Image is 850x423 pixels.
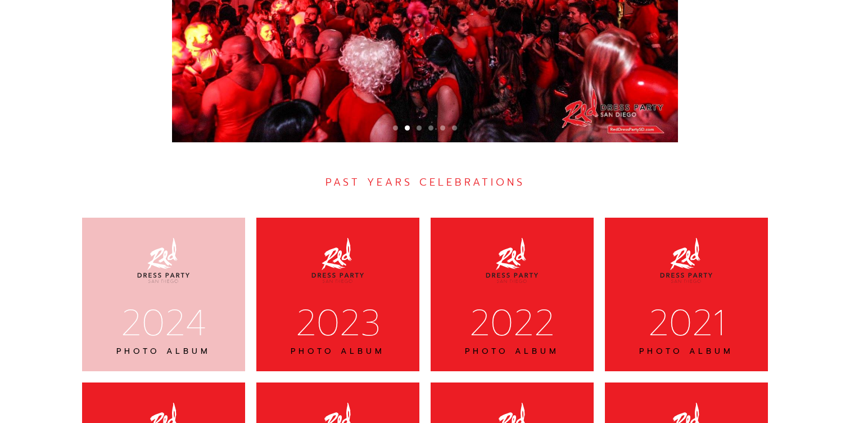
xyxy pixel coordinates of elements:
[440,125,445,130] div: Show slide 5 of 6
[605,218,768,371] a: 2021PHOTO ALBUM
[620,300,753,346] div: 2021
[393,125,398,130] div: Show slide 1 of 6
[97,300,230,346] div: 2024
[417,125,422,130] div: Show slide 3 of 6
[271,300,405,346] div: 2023
[428,125,433,130] div: Show slide 4 of 6
[445,346,579,357] div: PHOTO ALBUM
[452,125,457,130] div: Show slide 6 of 6
[271,346,405,357] div: PHOTO ALBUM
[76,176,774,189] div: PAST YEARS CELEBRATIONS
[97,346,230,357] div: PHOTO ALBUM
[431,218,594,371] a: 2022PHOTO ALBUM
[445,300,579,346] div: 2022
[620,346,753,357] div: PHOTO ALBUM
[405,125,410,130] div: Show slide 2 of 6
[256,218,419,371] a: 2023PHOTO ALBUM
[82,218,245,371] a: 2024PHOTO ALBUM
